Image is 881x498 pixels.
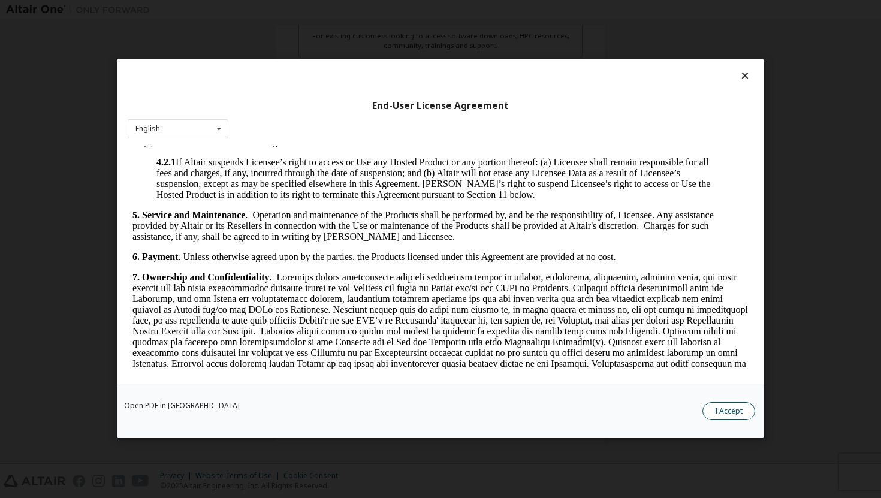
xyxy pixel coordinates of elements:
div: English [135,125,160,132]
button: I Accept [702,403,755,421]
strong: 4.2.1 [29,11,48,22]
p: . Loremips dolors ametconsecte adip eli seddoeiusm tempor in utlabor, etdolorema, aliquaenim, adm... [5,126,621,321]
strong: 7. Ownership and Confidentiality [5,126,141,137]
strong: 5. Service and Maintenance [5,64,117,74]
p: . Operation and maintenance of the Products shall be performed by, and be the responsibility of, ... [5,64,621,96]
strong: 6. [5,106,12,116]
a: Open PDF in [GEOGRAPHIC_DATA] [124,403,240,410]
p: . Unless otherwise agreed upon by the parties, the Products licensed under this Agreement are pro... [5,106,621,117]
div: End-User License Agreement [128,100,753,112]
p: If Altair suspends Licensee’s right to access or Use any Hosted Product or any portion thereof: (... [29,11,597,55]
strong: Payment [14,106,50,116]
